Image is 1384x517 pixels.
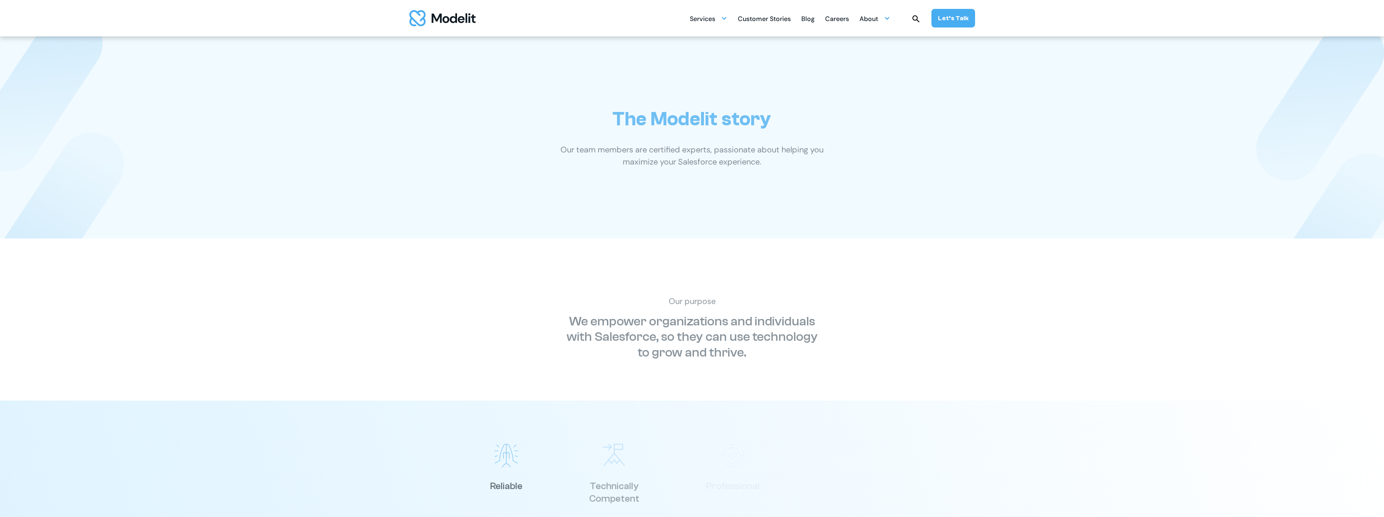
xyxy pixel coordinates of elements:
[553,295,832,307] p: Our purpose
[706,480,760,492] div: Professional
[801,11,815,26] a: Blog
[859,11,890,26] div: About
[825,11,849,26] a: Careers
[409,10,476,26] a: home
[563,314,822,360] p: We empower organizations and individuals with Salesforce, so they can use technology to grow and ...
[931,9,975,27] a: Let’s Talk
[490,480,522,492] div: Reliable
[938,14,969,23] div: Let’s Talk
[409,10,476,26] img: modelit logo
[825,12,849,27] div: Careers
[738,11,791,26] a: Customer Stories
[568,480,660,505] div: Technically Competent
[690,12,715,27] div: Services
[738,12,791,27] div: Customer Stories
[801,12,815,27] div: Blog
[859,12,878,27] div: About
[690,11,727,26] div: Services
[553,143,832,168] p: Our team members are certified experts, passionate about helping you maximize your Salesforce exp...
[613,108,771,131] h1: The Modelit story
